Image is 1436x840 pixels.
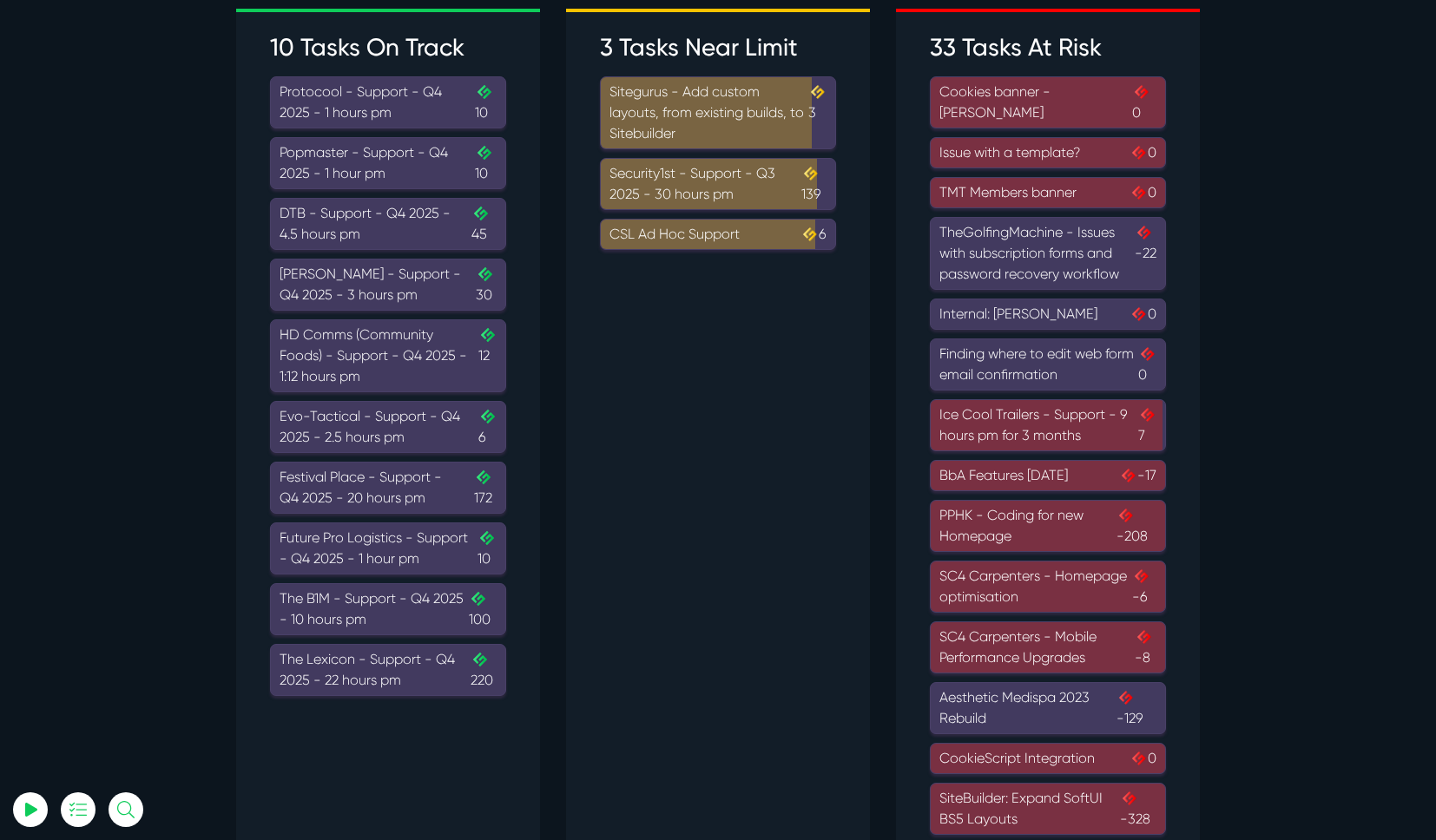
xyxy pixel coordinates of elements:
[930,682,1166,734] a: Aesthetic Medispa 2023 Rebuild-129
[939,566,1156,607] div: SC4 Carpenters - Homepage optimisation
[1130,142,1156,163] span: 0
[930,177,1166,208] a: TMT Members banner0
[939,304,1156,325] div: Internal: [PERSON_NAME]
[600,33,836,62] h3: 3 Tasks Near Limit
[280,406,497,448] div: Evo-Tactical - Support - Q4 2025 - 2.5 hours pm
[930,783,1166,835] a: SiteBuilder: Expand SoftUI BS5 Layouts-328
[930,561,1166,613] a: SC4 Carpenters - Homepage optimisation-6
[600,76,836,149] a: Sitegurus - Add custom layouts, from existing builds, to Sitebuilder3
[280,203,497,245] div: DTB - Support - Q4 2025 - 4.5 hours pm
[939,222,1156,285] div: TheGolfingMachine - Issues with subscription forms and password recovery workflow
[270,319,506,392] a: HD Comms (Community Foods) - Support - Q4 2025 - 1:12 hours pm12
[801,163,827,205] span: 139
[474,467,497,509] span: 172
[1135,627,1156,668] span: -8
[930,399,1166,451] a: Ice Cool Trailers - Support - 9 hours pm for 3 months7
[939,344,1156,385] div: Finding where to edit web form email confirmation
[471,649,497,691] span: 220
[1130,304,1156,325] span: 0
[1135,222,1156,285] span: -22
[478,406,497,448] span: 6
[270,522,506,574] a: Future Pro Logistics - Support - Q4 2025 - 1 hour pm10
[270,401,506,453] a: Evo-Tactical - Support - Q4 2025 - 2.5 hours pm6
[280,467,497,509] div: Festival Place - Support - Q4 2025 - 20 hours pm
[280,325,497,387] div: HD Comms (Community Foods) - Support - Q4 2025 - 1:12 hours pm
[939,182,1156,203] div: TMT Members banner
[280,649,497,691] div: The Lexicon - Support - Q4 2025 - 22 hours pm
[930,338,1166,390] a: Finding where to edit web form email confirmation0
[600,219,836,250] a: CSL Ad Hoc Support6
[471,203,497,245] span: 45
[280,264,497,305] div: [PERSON_NAME] - Support - Q4 2025 - 3 hours pm
[930,33,1166,62] h3: 33 Tasks At Risk
[609,82,827,144] div: Sitegurus - Add custom layouts, from existing builds, to Sitebuilder
[939,687,1156,729] div: Aesthetic Medispa 2023 Rebuild
[930,460,1166,491] a: BbA Features [DATE]-17
[600,158,836,210] a: Security1st - Support - Q3 2025 - 30 hours pm139
[609,224,827,245] div: CSL Ad Hoc Support
[270,462,506,514] a: Festival Place - Support - Q4 2025 - 20 hours pm172
[1132,82,1156,123] span: 0
[930,500,1166,552] a: PPHK - Coding for new Homepage-208
[808,82,827,144] span: 3
[930,76,1166,128] a: Cookies banner - [PERSON_NAME]0
[56,204,247,242] input: Email
[280,82,497,123] div: Protocool - Support - Q4 2025 - 1 hours pm
[800,224,827,245] span: 6
[478,325,497,387] span: 12
[939,627,1156,668] div: SC4 Carpenters - Mobile Performance Upgrades
[476,264,497,305] span: 30
[930,743,1166,774] a: CookieScript Integration0
[270,583,506,635] a: The B1M - Support - Q4 2025 - 10 hours pm100
[930,137,1166,168] a: Issue with a template?0
[930,217,1166,290] a: TheGolfingMachine - Issues with subscription forms and password recovery workflow-22
[270,137,506,189] a: Popmaster - Support - Q4 2025 - 1 hour pm10
[939,788,1156,830] div: SiteBuilder: Expand SoftUI BS5 Layouts
[56,306,247,343] button: Log In
[475,142,497,184] span: 10
[478,528,497,569] span: 10
[469,588,497,630] span: 100
[270,259,506,311] a: [PERSON_NAME] - Support - Q4 2025 - 3 hours pm30
[1117,505,1156,547] span: -208
[1132,566,1156,607] span: -6
[1117,687,1156,729] span: -129
[1130,748,1156,769] span: 0
[270,644,506,696] a: The Lexicon - Support - Q4 2025 - 22 hours pm220
[270,76,506,128] a: Protocool - Support - Q4 2025 - 1 hours pm10
[930,621,1166,673] a: SC4 Carpenters - Mobile Performance Upgrades-8
[1119,465,1156,486] span: -17
[939,82,1156,123] div: Cookies banner - [PERSON_NAME]
[270,198,506,250] a: DTB - Support - Q4 2025 - 4.5 hours pm45
[1138,344,1156,385] span: 0
[280,142,497,184] div: Popmaster - Support - Q4 2025 - 1 hour pm
[270,33,506,62] h3: 10 Tasks On Track
[930,299,1166,330] a: Internal: [PERSON_NAME]0
[1130,182,1156,203] span: 0
[939,748,1156,769] div: CookieScript Integration
[939,142,1156,163] div: Issue with a template?
[280,528,497,569] div: Future Pro Logistics - Support - Q4 2025 - 1 hour pm
[939,505,1156,547] div: PPHK - Coding for new Homepage
[609,163,827,205] div: Security1st - Support - Q3 2025 - 30 hours pm
[939,465,1156,486] div: BbA Features [DATE]
[280,588,497,630] div: The B1M - Support - Q4 2025 - 10 hours pm
[939,404,1156,446] div: Ice Cool Trailers - Support - 9 hours pm for 3 months
[475,82,497,123] span: 10
[1138,404,1156,446] span: 7
[1120,788,1156,830] span: -328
